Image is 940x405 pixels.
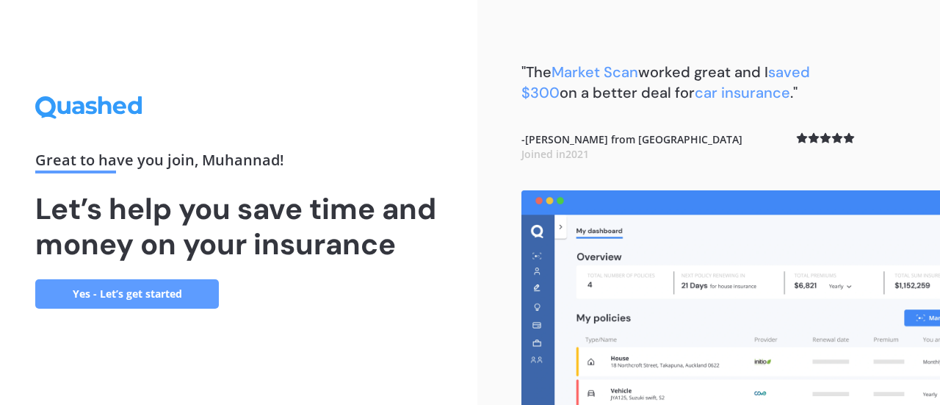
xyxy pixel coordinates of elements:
b: "The worked great and I on a better deal for ." [521,62,810,102]
b: - [PERSON_NAME] from [GEOGRAPHIC_DATA] [521,132,742,161]
div: Great to have you join , Muhannad ! [35,153,442,173]
a: Yes - Let’s get started [35,279,219,309]
img: dashboard.webp [521,190,940,405]
span: Joined in 2021 [521,147,589,161]
span: Market Scan [552,62,638,82]
h1: Let’s help you save time and money on your insurance [35,191,442,262]
span: car insurance [695,83,790,102]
